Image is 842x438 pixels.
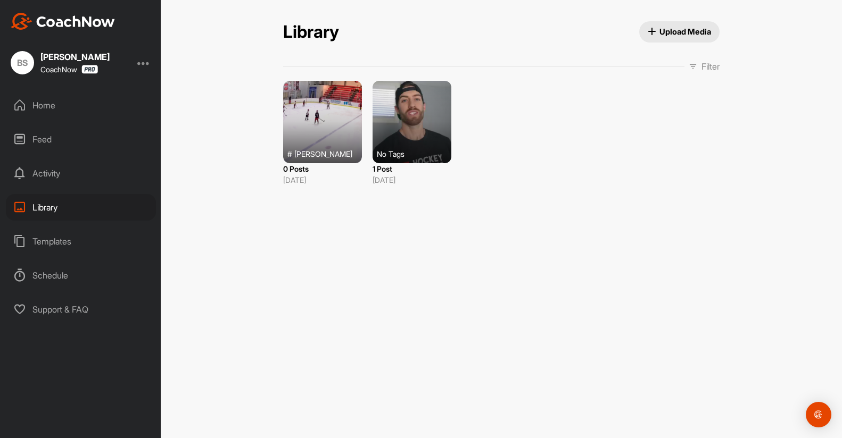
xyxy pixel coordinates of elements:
span: [PERSON_NAME] [294,148,352,159]
img: CoachNow Pro [81,65,98,74]
div: Activity [6,160,156,187]
div: Support & FAQ [6,296,156,323]
div: No Tags [377,148,456,159]
div: Templates [6,228,156,255]
h2: Library [283,22,339,43]
div: # [287,148,366,159]
p: [DATE] [283,174,362,186]
div: Open Intercom Messenger [806,402,831,427]
div: Home [6,92,156,119]
div: Feed [6,126,156,153]
div: Schedule [6,262,156,289]
button: Upload Media [639,21,720,43]
span: Upload Media [648,26,712,37]
p: Filter [701,60,720,73]
div: Library [6,194,156,221]
div: [PERSON_NAME] [40,53,110,61]
div: BS [11,51,34,74]
p: [DATE] [373,174,451,186]
p: 1 Post [373,163,451,174]
div: CoachNow [40,65,98,74]
p: 0 Posts [283,163,362,174]
img: CoachNow [11,13,115,30]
